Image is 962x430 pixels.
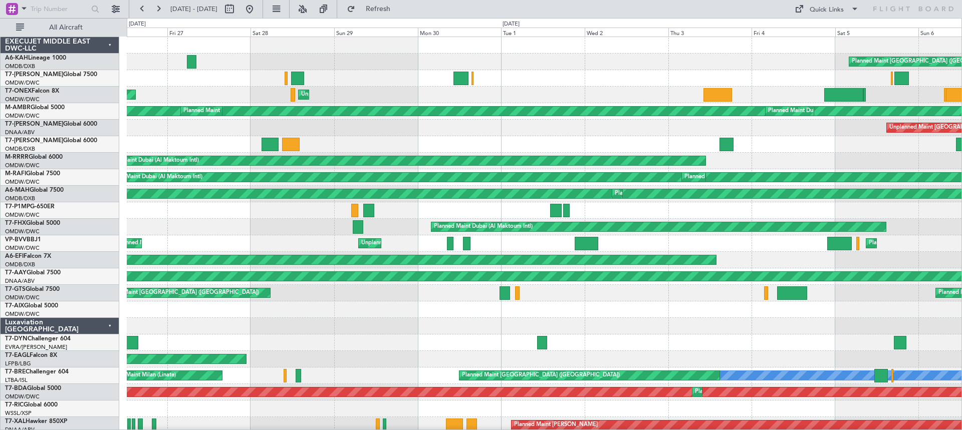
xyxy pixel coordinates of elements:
span: VP-BVV [5,237,27,243]
span: T7-FHX [5,220,26,226]
div: Sat 28 [251,28,334,37]
a: OMDW/DWC [5,162,40,169]
span: M-RAFI [5,171,26,177]
span: T7-GTS [5,286,26,292]
div: Planned Maint Milan (Linate) [104,368,176,383]
a: T7-[PERSON_NAME]Global 7500 [5,72,97,78]
div: Fri 27 [167,28,251,37]
div: [DATE] [503,20,520,29]
a: EVRA/[PERSON_NAME] [5,343,67,351]
a: OMDB/DXB [5,195,35,202]
a: T7-[PERSON_NAME]Global 6000 [5,121,97,127]
a: T7-FHXGlobal 5000 [5,220,60,226]
a: T7-AIXGlobal 5000 [5,303,58,309]
input: Trip Number [31,2,88,17]
button: All Aircraft [11,20,109,36]
div: Wed 2 [585,28,668,37]
a: OMDW/DWC [5,178,40,186]
div: Mon 30 [418,28,502,37]
a: LFPB/LBG [5,360,31,367]
span: Refresh [357,6,399,13]
a: T7-[PERSON_NAME]Global 6000 [5,138,97,144]
span: T7-P1MP [5,204,30,210]
span: T7-[PERSON_NAME] [5,138,63,144]
a: OMDW/DWC [5,112,40,120]
a: M-AMBRGlobal 5000 [5,105,65,111]
a: A6-KAHLineage 1000 [5,55,66,61]
a: A6-EFIFalcon 7X [5,253,51,259]
span: T7-ONEX [5,88,32,94]
span: T7-AIX [5,303,24,309]
a: T7-ONEXFalcon 8X [5,88,59,94]
div: Planned Maint Dubai (Al Maktoum Intl) [695,384,794,399]
div: Planned Maint [GEOGRAPHIC_DATA] ([GEOGRAPHIC_DATA]) [462,368,620,383]
span: A6-EFI [5,253,24,259]
div: Planned Maint Dubai (Al Maktoum Intl) [183,104,282,119]
a: VP-BVVBBJ1 [5,237,41,243]
span: M-AMBR [5,105,31,111]
a: T7-P1MPG-650ER [5,204,55,210]
a: OMDW/DWC [5,79,40,87]
span: [DATE] - [DATE] [170,5,217,14]
div: Planned Maint Dubai (Al Maktoum Intl) [100,153,199,168]
a: OMDW/DWC [5,294,40,301]
a: T7-BREChallenger 604 [5,369,69,375]
div: Planned Maint Dubai (Al Maktoum Intl) [615,186,713,201]
a: M-RRRRGlobal 6000 [5,154,63,160]
a: OMDW/DWC [5,393,40,400]
span: T7-XAL [5,418,26,424]
a: OMDB/DXB [5,63,35,70]
a: T7-RICGlobal 6000 [5,402,58,408]
a: OMDW/DWC [5,310,40,318]
span: A6-KAH [5,55,28,61]
a: T7-GTSGlobal 7500 [5,286,60,292]
div: Tue 1 [501,28,585,37]
a: OMDW/DWC [5,244,40,252]
div: Planned Maint Dubai (Al Maktoum Intl) [768,104,867,119]
div: Planned Maint [GEOGRAPHIC_DATA] ([GEOGRAPHIC_DATA]) [101,285,259,300]
div: Fri 4 [752,28,835,37]
a: T7-DYNChallenger 604 [5,336,71,342]
a: OMDW/DWC [5,228,40,235]
div: Sun 29 [334,28,418,37]
div: Planned Maint Dubai (Al Maktoum Intl) [684,170,783,185]
a: LTBA/ISL [5,376,28,384]
span: T7-EAGL [5,352,30,358]
a: T7-XALHawker 850XP [5,418,67,424]
div: Quick Links [810,5,844,15]
span: T7-DYN [5,336,28,342]
a: M-RAFIGlobal 7500 [5,171,60,177]
span: T7-RIC [5,402,24,408]
a: T7-AAYGlobal 7500 [5,270,61,276]
a: T7-BDAGlobal 5000 [5,385,61,391]
a: DNAA/ABV [5,129,35,136]
a: WSSL/XSP [5,409,32,417]
button: Quick Links [790,1,864,17]
div: Planned Maint Dubai (Al Maktoum Intl) [434,219,533,234]
span: All Aircraft [26,24,106,31]
a: T7-EAGLFalcon 8X [5,352,57,358]
button: Refresh [342,1,402,17]
span: M-RRRR [5,154,29,160]
a: OMDB/DXB [5,261,35,268]
div: Planned Maint Genoa (Sestri) [869,236,942,251]
div: Unplanned Maint [GEOGRAPHIC_DATA] ([GEOGRAPHIC_DATA]) [301,87,466,102]
span: T7-AAY [5,270,27,276]
a: A6-MAHGlobal 7500 [5,187,64,193]
div: Thu 3 [668,28,752,37]
span: T7-BRE [5,369,26,375]
div: Unplanned Maint Nice ([GEOGRAPHIC_DATA]) [361,236,480,251]
a: OMDB/DXB [5,145,35,153]
a: OMDW/DWC [5,96,40,103]
div: Sat 5 [835,28,919,37]
span: T7-BDA [5,385,27,391]
div: Planned Maint Dubai (Al Maktoum Intl) [104,170,202,185]
div: [DATE] [129,20,146,29]
a: OMDW/DWC [5,211,40,219]
span: T7-[PERSON_NAME] [5,72,63,78]
span: A6-MAH [5,187,30,193]
a: DNAA/ABV [5,277,35,285]
span: T7-[PERSON_NAME] [5,121,63,127]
